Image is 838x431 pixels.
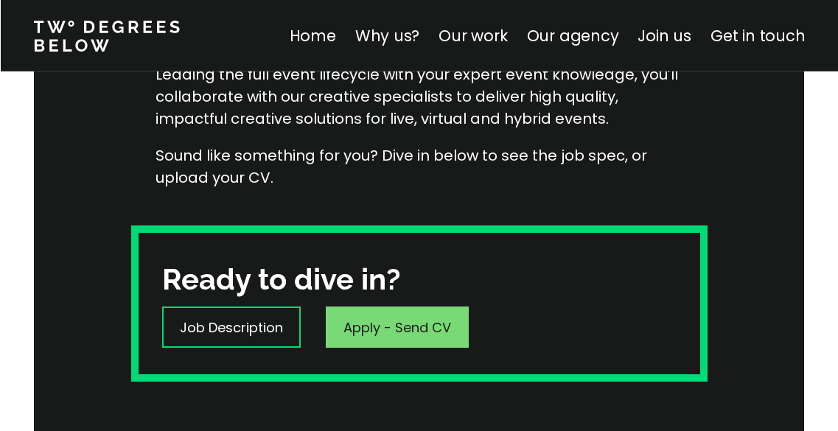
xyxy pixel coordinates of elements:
[162,306,301,348] a: Job Description
[289,25,335,46] a: Home
[526,25,618,46] a: Our agency
[180,318,283,337] p: Job Description
[156,144,682,189] p: Sound like something for you? Dive in below to see the job spec, or upload your CV.
[638,25,691,46] a: Join us
[156,63,682,130] p: Leading the full event lifecycle with your expert event knowledge, you’ll collaborate with our cr...
[710,25,805,46] a: Get in touch
[355,25,419,46] a: Why us?
[439,25,507,46] a: Our work
[343,318,451,337] p: Apply - Send CV
[326,306,469,348] a: Apply - Send CV
[162,259,400,299] h3: Ready to dive in?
